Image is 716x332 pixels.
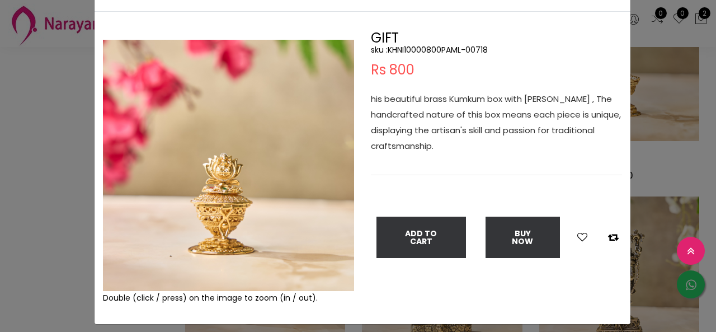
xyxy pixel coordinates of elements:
p: his beautiful brass Kumkum box with [PERSON_NAME] , The handcrafted nature of this box means each... [371,91,622,154]
span: Rs 800 [371,63,414,77]
h5: sku : KHNI10000800PAML-00718 [371,45,622,55]
button: Add To Cart [376,217,466,258]
div: Double (click / press) on the image to zoom (in / out). [103,291,354,305]
button: Add to compare [605,230,622,245]
h2: GIFT [371,31,622,45]
button: Buy Now [486,217,560,258]
img: Example [103,40,354,291]
button: Add to wishlist [574,230,591,245]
